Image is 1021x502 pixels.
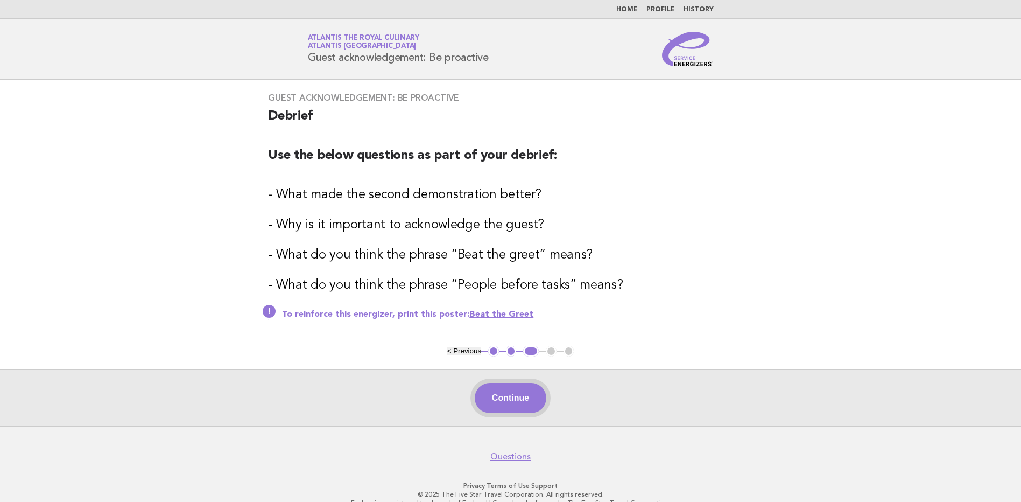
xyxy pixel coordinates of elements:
a: Home [616,6,638,13]
h3: Guest acknowledgement: Be proactive [268,93,753,103]
img: Service Energizers [662,32,714,66]
h1: Guest acknowledgement: Be proactive [308,35,489,63]
h3: - Why is it important to acknowledge the guest? [268,217,753,234]
h3: - What made the second demonstration better? [268,186,753,204]
button: < Previous [447,347,481,355]
p: · · [181,482,840,490]
h3: - What do you think the phrase “Beat the greet” means? [268,247,753,264]
a: Profile [646,6,675,13]
h3: - What do you think the phrase “People before tasks” means? [268,277,753,294]
a: History [684,6,714,13]
h2: Debrief [268,108,753,134]
a: Support [531,482,558,490]
a: Beat the Greet [469,310,533,319]
button: Continue [475,383,546,413]
button: 2 [506,346,517,357]
p: © 2025 The Five Star Travel Corporation. All rights reserved. [181,490,840,499]
a: Privacy [463,482,485,490]
span: Atlantis [GEOGRAPHIC_DATA] [308,43,417,50]
a: Questions [490,451,531,462]
p: To reinforce this energizer, print this poster: [282,309,753,320]
button: 1 [488,346,499,357]
a: Atlantis the Royal CulinaryAtlantis [GEOGRAPHIC_DATA] [308,34,419,50]
a: Terms of Use [487,482,530,490]
button: 3 [523,346,539,357]
h2: Use the below questions as part of your debrief: [268,147,753,173]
